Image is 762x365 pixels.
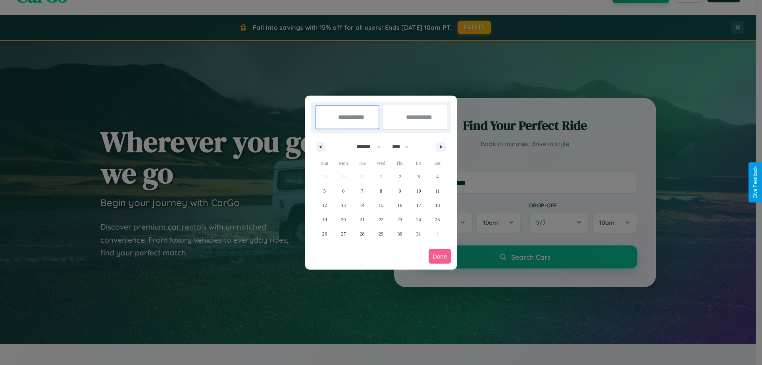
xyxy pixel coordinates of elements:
[416,227,421,241] span: 31
[428,170,447,184] button: 4
[334,227,352,241] button: 27
[360,227,365,241] span: 28
[416,198,421,212] span: 17
[409,212,428,227] button: 24
[371,157,390,170] span: Wed
[398,170,401,184] span: 2
[428,184,447,198] button: 11
[398,184,401,198] span: 9
[436,170,439,184] span: 4
[371,198,390,212] button: 15
[371,184,390,198] button: 8
[353,157,371,170] span: Tue
[435,184,440,198] span: 11
[353,198,371,212] button: 14
[416,212,421,227] span: 24
[391,212,409,227] button: 23
[315,198,334,212] button: 12
[323,184,326,198] span: 5
[334,157,352,170] span: Mon
[334,184,352,198] button: 6
[353,184,371,198] button: 7
[353,227,371,241] button: 28
[315,212,334,227] button: 19
[315,227,334,241] button: 26
[379,198,383,212] span: 15
[361,184,364,198] span: 7
[315,184,334,198] button: 5
[315,157,334,170] span: Sun
[322,227,327,241] span: 26
[334,198,352,212] button: 13
[397,212,402,227] span: 23
[397,227,402,241] span: 30
[371,170,390,184] button: 1
[409,157,428,170] span: Fri
[428,157,447,170] span: Sat
[391,170,409,184] button: 2
[409,184,428,198] button: 10
[752,166,758,199] div: Give Feedback
[428,212,447,227] button: 25
[391,198,409,212] button: 16
[409,170,428,184] button: 3
[353,212,371,227] button: 21
[391,184,409,198] button: 9
[360,212,365,227] span: 21
[380,170,382,184] span: 1
[341,212,346,227] span: 20
[371,212,390,227] button: 22
[416,184,421,198] span: 10
[391,157,409,170] span: Thu
[397,198,402,212] span: 16
[435,198,440,212] span: 18
[435,212,440,227] span: 25
[418,170,420,184] span: 3
[322,198,327,212] span: 12
[341,198,346,212] span: 13
[360,198,365,212] span: 14
[429,249,451,264] button: Done
[409,198,428,212] button: 17
[322,212,327,227] span: 19
[334,212,352,227] button: 20
[342,184,344,198] span: 6
[341,227,346,241] span: 27
[371,227,390,241] button: 29
[409,227,428,241] button: 31
[380,184,382,198] span: 8
[379,227,383,241] span: 29
[428,198,447,212] button: 18
[379,212,383,227] span: 22
[391,227,409,241] button: 30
